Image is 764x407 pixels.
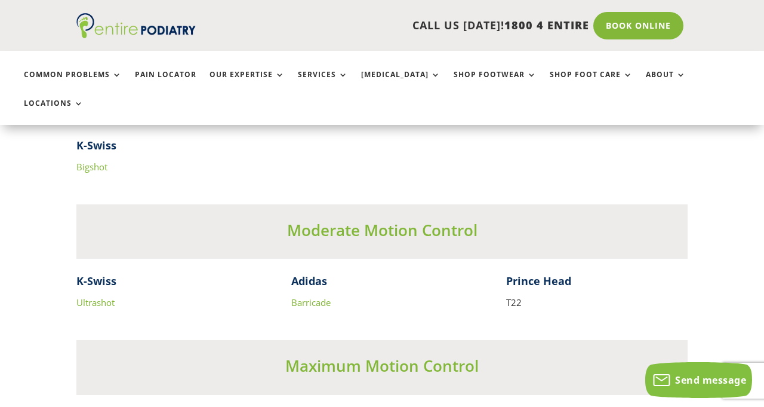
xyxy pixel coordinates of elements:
[361,71,440,96] a: [MEDICAL_DATA]
[291,296,331,308] a: Barricade
[24,71,122,96] a: Common Problems
[76,274,258,295] h4: K-Swiss
[506,274,571,288] strong: Prince Head
[645,362,752,398] button: Send message
[506,295,688,311] p: T22
[504,18,589,32] span: 1800 4 ENTIRE
[291,274,327,288] strong: Adidas
[76,13,196,38] img: logo (1)
[76,296,115,308] a: Ultrashot
[675,374,746,387] span: Send message
[454,71,537,96] a: Shop Footwear
[76,355,688,382] h3: Maximum Motion Control
[76,29,196,41] a: Entire Podiatry
[550,71,633,96] a: Shop Foot Care
[135,71,196,96] a: Pain Locator
[24,99,84,125] a: Locations
[298,71,348,96] a: Services
[646,71,686,96] a: About
[76,161,107,173] a: Bigshot
[76,138,688,159] h4: K-Swiss
[210,71,285,96] a: Our Expertise
[214,18,589,33] p: CALL US [DATE]!
[593,12,683,39] a: Book Online
[76,219,688,247] h3: Moderate Motion Control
